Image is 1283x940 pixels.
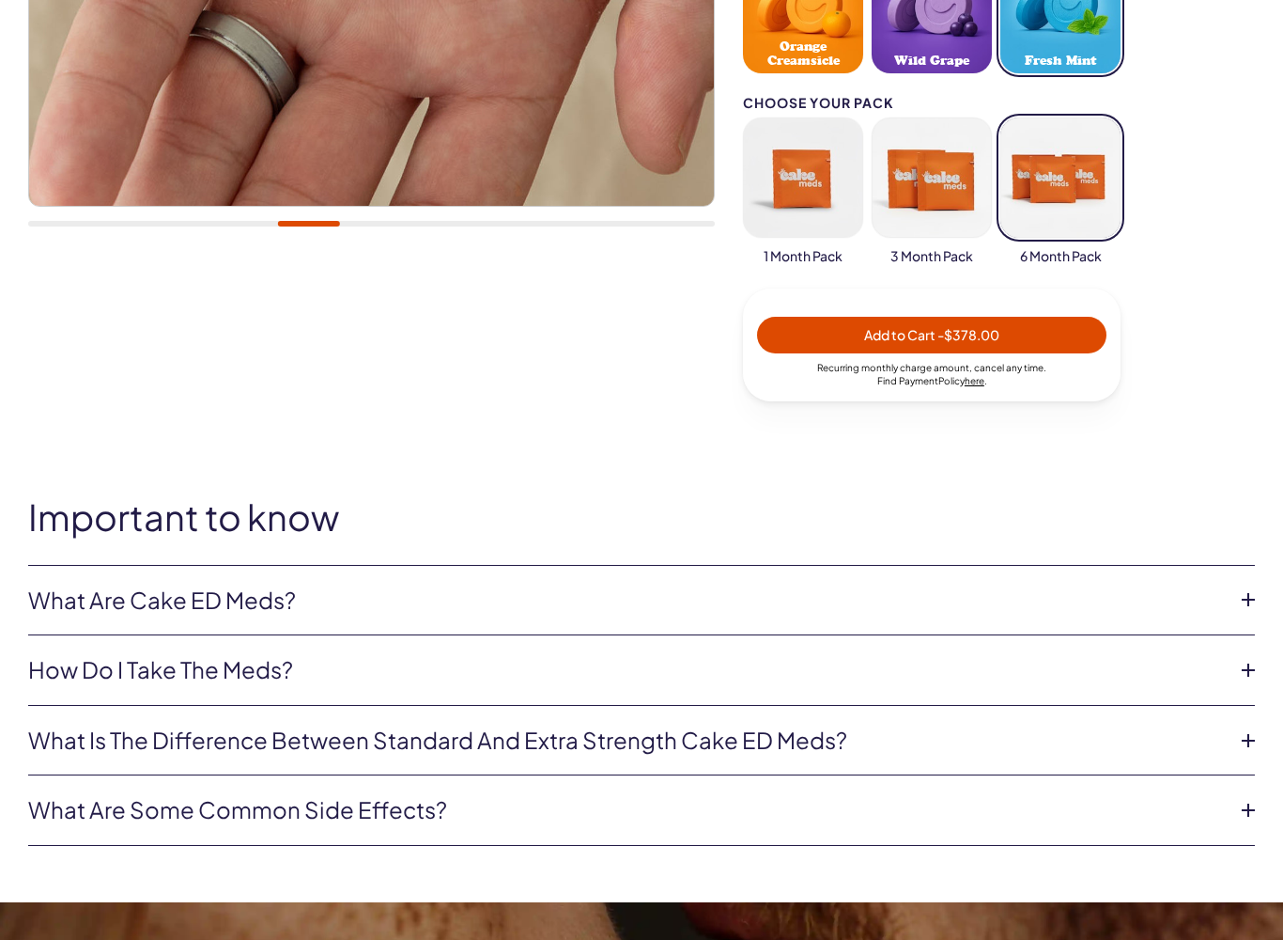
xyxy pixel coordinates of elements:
[965,376,984,387] a: here
[28,795,1225,827] a: What are some common side effects?
[877,376,938,387] span: Find Payment
[28,726,1225,758] a: What is the difference between Standard and Extra Strength Cake ED meds?
[937,327,999,344] span: - $378.00
[743,97,1121,111] div: Choose your pack
[1025,55,1096,69] span: Fresh Mint
[28,655,1225,687] a: How do I take the meds?
[749,40,858,69] span: Orange Creamsicle
[28,586,1225,618] a: What are Cake ED Meds?
[864,327,999,344] span: Add to Cart
[890,248,973,267] span: 3 Month Pack
[1020,248,1102,267] span: 6 Month Pack
[757,318,1106,354] button: Add to Cart -$378.00
[28,498,1255,538] h2: Important to know
[764,248,842,267] span: 1 Month Pack
[757,362,1106,388] div: Recurring monthly charge amount , cancel any time. Policy .
[894,55,969,69] span: Wild Grape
